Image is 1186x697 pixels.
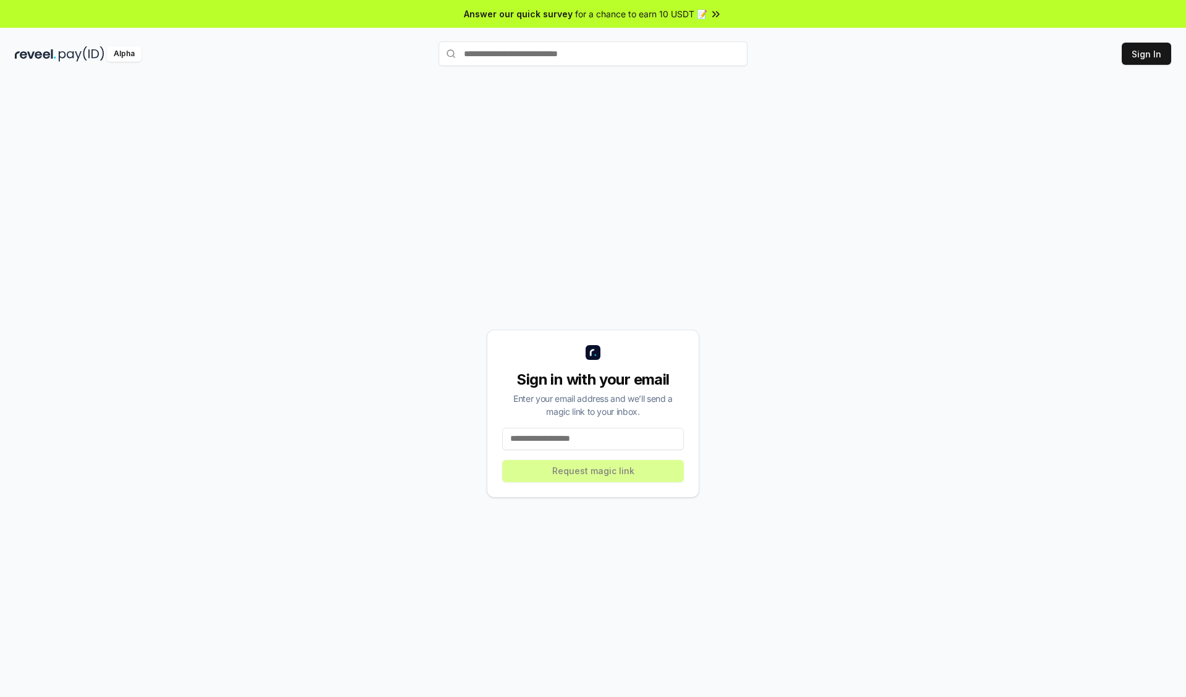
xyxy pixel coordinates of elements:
button: Sign In [1122,43,1171,65]
span: Answer our quick survey [464,7,573,20]
img: pay_id [59,46,104,62]
div: Sign in with your email [502,370,684,390]
img: reveel_dark [15,46,56,62]
span: for a chance to earn 10 USDT 📝 [575,7,707,20]
img: logo_small [586,345,600,360]
div: Enter your email address and we’ll send a magic link to your inbox. [502,392,684,418]
div: Alpha [107,46,141,62]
